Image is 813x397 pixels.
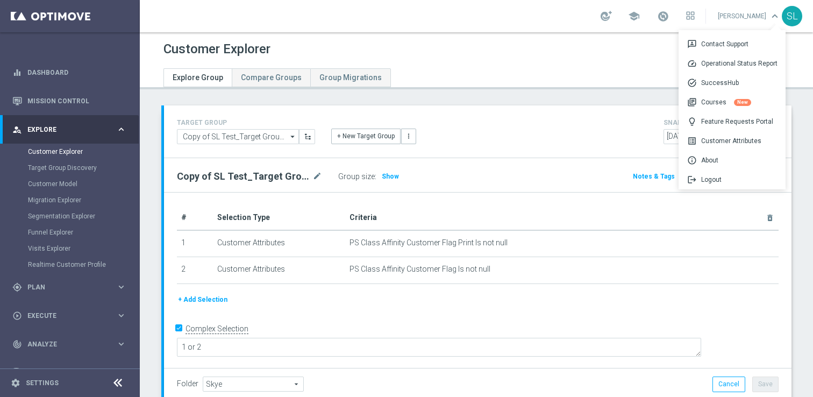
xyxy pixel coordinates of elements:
[405,132,412,140] i: more_vert
[27,313,116,319] span: Execute
[679,34,786,54] a: 3pContact Support
[177,129,299,144] input: Select Existing or Create New
[12,282,22,292] i: gps_fixed
[679,93,786,112] a: library_booksCoursesNew
[687,175,701,185] span: logout
[766,214,774,222] i: delete_forever
[350,213,377,222] span: Criteria
[12,311,127,320] button: play_circle_outline Execute keyboard_arrow_right
[163,41,270,57] h1: Customer Explorer
[679,54,786,73] div: Operational Status Report
[12,97,127,105] div: Mission Control
[186,324,248,334] label: Complex Selection
[350,238,508,247] span: PS Class Affinity Customer Flag Print Is not null
[664,119,787,126] h4: SNAPSHOT DATE
[28,208,139,224] div: Segmentation Explorer
[27,58,126,87] a: Dashboard
[679,131,786,151] div: Customer Attributes
[679,34,786,54] div: Contact Support
[177,294,229,306] button: + Add Selection
[331,129,401,144] button: + New Target Group
[679,151,786,170] div: About
[12,311,116,321] div: Execute
[177,379,198,388] label: Folder
[213,257,345,284] td: Customer Attributes
[12,125,127,134] button: person_search Explore keyboard_arrow_right
[28,147,112,156] a: Customer Explorer
[782,6,802,26] div: SL
[319,73,382,82] span: Group Migrations
[628,10,640,22] span: school
[116,282,126,292] i: keyboard_arrow_right
[12,283,127,292] button: gps_fixed Plan keyboard_arrow_right
[28,257,139,273] div: Realtime Customer Profile
[241,73,302,82] span: Compare Groups
[679,151,786,170] a: infoAbout
[28,192,139,208] div: Migration Explorer
[12,282,116,292] div: Plan
[350,265,490,274] span: PS Class Affinity Customer Flag Is not null
[116,339,126,349] i: keyboard_arrow_right
[28,224,139,240] div: Funnel Explorer
[26,380,59,386] a: Settings
[12,339,22,349] i: track_changes
[213,205,345,230] th: Selection Type
[177,230,213,257] td: 1
[12,125,116,134] div: Explore
[632,171,676,182] button: Notes & Tags
[213,230,345,257] td: Customer Attributes
[12,125,22,134] i: person_search
[734,99,751,106] div: New
[28,160,139,176] div: Target Group Discovery
[28,164,112,172] a: Target Group Discovery
[382,173,399,180] span: Show
[163,68,391,87] ul: Tabs
[687,117,701,126] span: lightbulb
[687,155,701,165] span: info
[27,87,126,115] a: Mission Control
[687,136,701,146] span: list_alt
[28,260,112,269] a: Realtime Customer Profile
[12,68,127,77] button: equalizer Dashboard
[679,170,786,189] div: Logout
[679,93,786,112] div: Courses
[679,73,786,93] div: SuccessHub
[28,240,139,257] div: Visits Explorer
[28,144,139,160] div: Customer Explorer
[687,97,701,107] span: library_books
[679,112,786,131] a: lightbulbFeature Requests Portal
[177,205,213,230] th: #
[11,378,20,388] i: settings
[116,310,126,321] i: keyboard_arrow_right
[312,170,322,183] i: mode_edit
[769,10,781,22] span: keyboard_arrow_down
[679,54,786,73] a: speedOperational Status Report
[27,284,116,290] span: Plan
[173,73,223,82] span: Explore Group
[27,341,116,348] span: Analyze
[177,257,213,284] td: 2
[27,126,116,133] span: Explore
[116,367,126,378] i: keyboard_arrow_right
[12,87,126,115] div: Mission Control
[28,196,112,204] a: Migration Explorer
[679,112,786,131] div: Feature Requests Portal
[687,78,701,88] span: task_alt
[679,170,786,189] a: logoutLogout
[12,340,127,349] button: track_changes Analyze keyboard_arrow_right
[177,116,779,147] div: TARGET GROUP arrow_drop_down + New Target Group more_vert SNAPSHOT DATE arrow_drop_down expand_less
[12,58,126,87] div: Dashboard
[375,172,376,181] label: :
[288,130,298,144] i: arrow_drop_down
[687,39,701,49] span: 3p
[752,377,779,392] button: Save
[712,377,745,392] button: Cancel
[717,8,782,24] a: [PERSON_NAME]keyboard_arrow_down 3pContact Support speedOperational Status Report task_altSuccess...
[679,131,786,151] a: list_altCustomer Attributes
[28,228,112,237] a: Funnel Explorer
[338,172,375,181] label: Group size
